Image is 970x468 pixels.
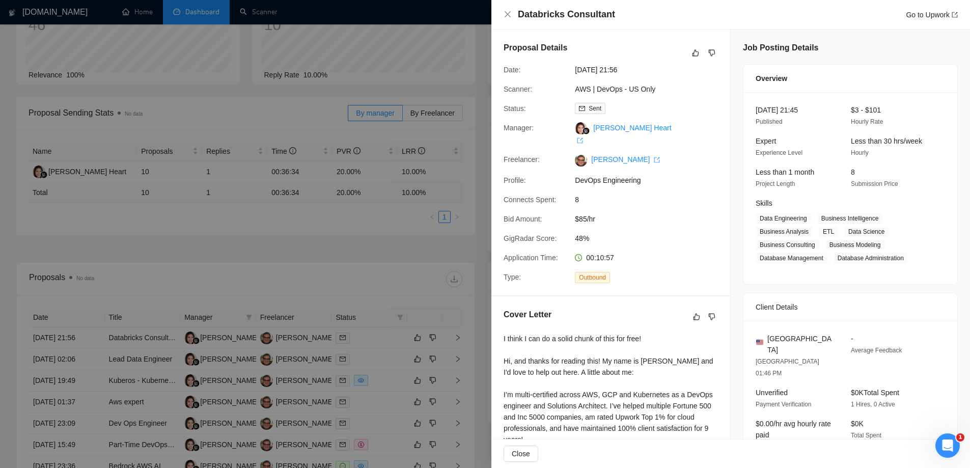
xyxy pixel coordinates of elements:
span: Data Engineering [756,213,811,224]
span: Status: [504,104,526,113]
span: [GEOGRAPHIC_DATA] [767,333,835,355]
button: like [690,311,703,323]
span: Bid Amount: [504,215,542,223]
img: c11aFK7rYdhCN78HRKhTewZzMU4gpKwiitcxWixyMaye6Rj7hHgjDCNaSIvQtgwtvd [575,154,587,167]
span: Profile: [504,176,526,184]
span: Payment Verification [756,401,811,408]
span: Close [512,448,530,459]
a: [PERSON_NAME] Heart export [575,124,671,144]
span: Project Length [756,180,795,187]
img: gigradar-bm.png [583,127,590,134]
span: [DATE] 21:56 [575,64,728,75]
h5: Cover Letter [504,309,551,321]
span: 00:10:57 [586,254,614,262]
span: Manager: [504,124,534,132]
span: $0K [851,420,864,428]
span: $85/hr [575,213,728,225]
span: 1 [956,433,964,442]
span: $0.00/hr avg hourly rate paid [756,420,831,439]
span: dislike [708,313,715,321]
span: Submission Price [851,180,898,187]
span: Database Management [756,253,827,264]
span: Business Modeling [825,239,885,251]
span: Expert [756,137,776,145]
span: close [504,10,512,18]
span: Data Science [844,226,889,237]
span: Average Feedback [851,347,902,354]
button: dislike [706,311,718,323]
span: Experience Level [756,149,802,156]
span: ETL [819,226,838,237]
span: like [692,49,699,57]
span: $3 - $101 [851,106,881,114]
span: Less than 1 month [756,168,814,176]
a: [PERSON_NAME] export [591,155,660,163]
span: Business Analysis [756,226,813,237]
a: AWS | DevOps - US Only [575,85,655,93]
span: Application Time: [504,254,558,262]
span: Business Intelligence [817,213,883,224]
span: Outbound [575,272,610,283]
span: Overview [756,73,787,84]
h4: Databricks Consultant [518,8,615,21]
span: Sent [589,105,601,112]
span: Total Spent [851,432,881,439]
span: dislike [708,49,715,57]
button: like [689,47,702,59]
span: Business Consulting [756,239,819,251]
span: Hourly [851,149,869,156]
span: export [952,12,958,18]
div: I think I can do a solid chunk of this for free! Hi, and thanks for reading this! My name is [PER... [504,333,718,445]
span: Connects Spent: [504,196,557,204]
span: - [851,335,853,343]
span: 8 [575,194,728,205]
span: Hourly Rate [851,118,883,125]
span: [GEOGRAPHIC_DATA] 01:46 PM [756,358,819,377]
span: Less than 30 hrs/week [851,137,922,145]
span: export [654,157,660,163]
span: export [577,137,583,144]
span: Published [756,118,783,125]
iframe: Intercom live chat [935,433,960,458]
span: 48% [575,233,728,244]
img: 🇺🇸 [756,339,763,346]
span: 8 [851,168,855,176]
span: DevOps Engineering [575,175,728,186]
span: like [693,313,700,321]
h5: Job Posting Details [743,42,818,54]
span: $0K Total Spent [851,389,899,397]
span: Freelancer: [504,155,540,163]
span: 1 Hires, 0 Active [851,401,895,408]
button: dislike [706,47,718,59]
span: Type: [504,273,521,281]
span: clock-circle [575,254,582,261]
span: Unverified [756,389,788,397]
span: [DATE] 21:45 [756,106,798,114]
span: Database Administration [834,253,908,264]
button: Close [504,10,512,19]
span: Date: [504,66,520,74]
button: Close [504,446,538,462]
h5: Proposal Details [504,42,567,54]
span: GigRadar Score: [504,234,557,242]
span: mail [579,105,585,112]
span: Scanner: [504,85,532,93]
span: Skills [756,199,772,207]
div: Client Details [756,293,945,321]
a: Go to Upworkexport [906,11,958,19]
